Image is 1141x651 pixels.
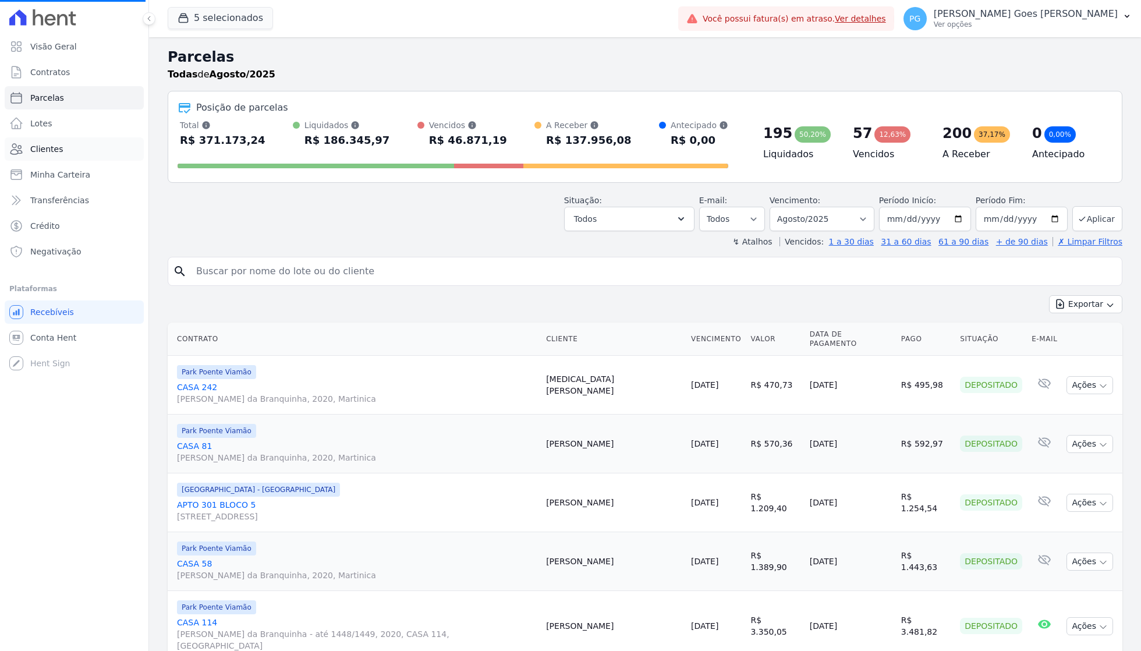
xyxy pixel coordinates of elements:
[897,356,955,415] td: R$ 495,98
[564,207,694,231] button: Todos
[942,124,972,143] div: 200
[177,440,537,464] a: CASA 81[PERSON_NAME] da Branquinha, 2020, Martinica
[177,600,256,614] span: Park Poente Viamão
[770,196,820,205] label: Vencimento:
[894,2,1141,35] button: PG [PERSON_NAME] Goes [PERSON_NAME] Ver opções
[9,282,139,296] div: Plataformas
[703,13,886,25] span: Você possui fatura(s) em atraso.
[960,494,1022,511] div: Depositado
[177,452,537,464] span: [PERSON_NAME] da Branquinha, 2020, Martinica
[699,196,728,205] label: E-mail:
[5,326,144,349] a: Conta Hent
[546,119,632,131] div: A Receber
[1032,147,1103,161] h4: Antecipado
[1032,124,1042,143] div: 0
[746,473,805,532] td: R$ 1.209,40
[177,511,537,522] span: [STREET_ADDRESS]
[30,92,64,104] span: Parcelas
[5,137,144,161] a: Clientes
[960,377,1022,393] div: Depositado
[805,415,897,473] td: [DATE]
[853,147,924,161] h4: Vencidos
[671,131,728,150] div: R$ 0,00
[691,380,718,390] a: [DATE]
[5,112,144,135] a: Lotes
[546,131,632,150] div: R$ 137.956,08
[177,542,256,556] span: Park Poente Viamão
[593,329,633,338] label: Cancelado
[960,618,1022,634] div: Depositado
[805,532,897,591] td: [DATE]
[541,532,686,591] td: [PERSON_NAME]
[686,323,746,356] th: Vencimento
[5,163,144,186] a: Minha Carteira
[30,246,81,257] span: Negativação
[5,214,144,238] a: Crédito
[897,415,955,473] td: R$ 592,97
[168,7,273,29] button: 5 selecionados
[5,35,144,58] a: Visão Geral
[30,169,90,181] span: Minha Carteira
[909,15,920,23] span: PG
[5,240,144,263] a: Negativação
[177,483,340,497] span: [GEOGRAPHIC_DATA] - [GEOGRAPHIC_DATA]
[593,313,642,321] label: Processando
[805,323,897,356] th: Data de Pagamento
[897,473,955,532] td: R$ 1.254,54
[653,356,685,373] button: Aplicar
[5,300,144,324] a: Recebíveis
[691,557,718,566] a: [DATE]
[574,212,597,226] span: Todos
[934,8,1118,20] p: [PERSON_NAME] Goes [PERSON_NAME]
[853,124,872,143] div: 57
[168,47,1122,68] h2: Parcelas
[1044,126,1076,143] div: 0,00%
[177,424,256,438] span: Park Poente Viamão
[763,147,834,161] h4: Liquidados
[897,532,955,591] td: R$ 1.443,63
[874,126,910,143] div: 12,63%
[1066,553,1113,571] button: Ações
[30,143,63,155] span: Clientes
[1066,617,1113,635] button: Ações
[593,264,632,273] label: Agendado
[746,323,805,356] th: Valor
[177,393,537,405] span: [PERSON_NAME] da Branquinha, 2020, Martinica
[30,66,70,78] span: Contratos
[934,20,1118,29] p: Ver opções
[691,621,718,631] a: [DATE]
[779,237,824,246] label: Vencidos:
[746,415,805,473] td: R$ 570,36
[196,101,288,115] div: Posição de parcelas
[168,68,275,82] p: de
[180,119,265,131] div: Total
[541,323,686,356] th: Cliente
[5,189,144,212] a: Transferências
[1027,323,1062,356] th: E-mail
[974,126,1010,143] div: 37,17%
[795,126,831,143] div: 50,20%
[429,131,507,150] div: R$ 46.871,19
[593,297,611,306] label: Pago
[5,61,144,84] a: Contratos
[938,237,988,246] a: 61 a 90 dias
[541,356,686,415] td: [MEDICAL_DATA][PERSON_NAME]
[177,569,537,581] span: [PERSON_NAME] da Branquinha, 2020, Martinica
[30,306,74,318] span: Recebíveis
[1066,494,1113,512] button: Ações
[897,323,955,356] th: Pago
[30,220,60,232] span: Crédito
[881,237,931,246] a: 31 a 60 dias
[30,332,76,344] span: Conta Hent
[189,260,1117,283] input: Buscar por nome do lote ou do cliente
[168,323,541,356] th: Contrato
[835,14,886,23] a: Ver detalhes
[942,147,1014,161] h4: A Receber
[304,131,390,150] div: R$ 186.345,97
[177,381,537,405] a: CASA 242[PERSON_NAME] da Branquinha, 2020, Martinica
[879,196,936,205] label: Período Inicío:
[805,473,897,532] td: [DATE]
[746,356,805,415] td: R$ 470,73
[304,119,390,131] div: Liquidados
[177,558,537,581] a: CASA 58[PERSON_NAME] da Branquinha, 2020, Martinica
